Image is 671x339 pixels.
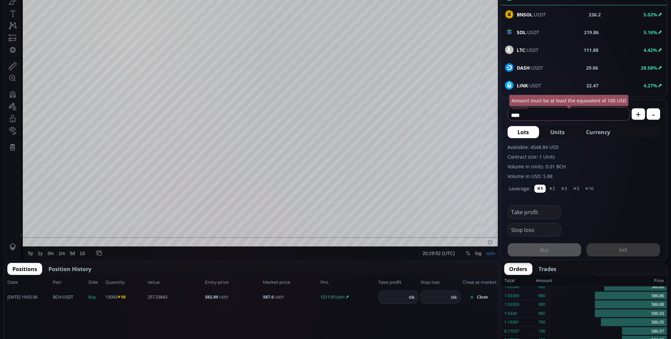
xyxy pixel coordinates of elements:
div: 3m [43,293,50,299]
div: Price [552,276,664,285]
div: 1.5334 [504,309,517,318]
div: Hide Drawings Toolbar [15,274,18,283]
span: Position History [49,265,91,273]
button: ✕10 [583,185,596,193]
button: Units [541,126,575,138]
label: Volume in USD: 5.88 [508,173,660,180]
div: 586.93 [549,309,667,318]
span: Units [551,128,565,136]
div: Volume [22,24,36,29]
label: Leverage: [509,185,531,192]
button: ✕1 [535,185,546,193]
div: 1.19261 [504,318,519,327]
span: Buy [88,294,103,301]
span: Positions [12,265,37,273]
div: Compare [91,4,110,9]
small: USDT [275,294,284,300]
small: USDT [219,294,229,300]
span: 15000 [105,294,146,301]
span: 1211.91 [321,294,377,301]
b: 4.27% [644,82,658,89]
button: ✕3 [559,185,570,193]
div: auto [482,293,491,299]
button: Orders [504,263,533,275]
span: Lots [518,128,529,136]
div:  [6,89,11,96]
div: 900 [539,300,546,309]
button: ✕2 [547,185,558,193]
div: 0.05 [39,24,47,29]
div: 1.53353 [504,300,519,309]
div: 586.95 [549,318,667,327]
div: 100 [539,327,546,336]
div: 5y [24,293,29,299]
span: Market price [263,279,319,286]
div: 1d [76,293,81,299]
span: Entry price [205,279,261,286]
div: 1y [34,293,39,299]
span: Quantity [105,279,146,286]
span: Close at market [463,279,495,286]
b: LTC [517,47,525,53]
div: Amount [536,276,552,285]
div: 0.00 (0.00%) [165,16,190,21]
span: :USDT [53,294,73,301]
span: 20:29:52 (UTC) [419,293,451,299]
div: H [109,16,113,21]
button: - [647,108,660,120]
button: Ok [449,293,459,301]
span: :USDT [517,47,539,54]
div: 1.02249 [504,282,519,291]
span: 257.33843 [148,294,203,301]
div: Total [504,276,536,285]
span: Date [7,279,51,286]
div: 586.97 [549,327,667,336]
span: Pair [53,279,86,286]
div: 1m [55,293,61,299]
div: 5d [66,293,71,299]
b: ✕10 [117,294,125,300]
b: 236.2 [589,11,601,18]
small: USDT [336,294,345,300]
div: Amount must be at least the equivalent of 100 USD [509,95,629,106]
div: C [147,16,150,21]
div: 1 [33,15,40,21]
span: Take profit [378,279,418,286]
div: 0.17037 [504,327,519,336]
button: + [632,108,645,120]
button: Lots [508,126,539,138]
div: 587.60 [150,16,163,21]
div: 587.70 [113,16,126,21]
div: 587.50 [131,16,145,21]
b: BCH [53,294,62,300]
b: DASH [517,65,530,71]
div: Toggle Percentage [460,289,469,302]
b: 219.86 [584,29,599,36]
button: Close [463,292,495,303]
div: 586.88 [549,300,667,309]
div: Indicators [125,4,146,9]
button: Ok [407,293,417,301]
div: O [91,16,94,21]
b: 22.47 [587,82,599,89]
b: 587.6 [263,294,274,300]
button: Position History [43,263,96,275]
div: 1.53359 [504,291,519,300]
div: 586.86 [549,291,667,301]
span: PnL [321,279,377,286]
span: :USDT [517,29,540,36]
div: 700 [539,318,546,327]
b: BNSOL [517,11,533,18]
b: 582.89 [205,294,218,300]
b: SOL [517,29,526,35]
b: 111.88 [584,47,599,54]
div: 900 [539,309,546,318]
button: Positions [7,263,42,275]
span: :USDT [517,11,546,18]
button: ✕5 [571,185,582,193]
div: 587.60 [94,16,108,21]
span: Trades [539,265,557,273]
label: Available: 4548.84 USD [508,144,660,151]
label: Contract size: 1 Units [508,153,660,160]
button: Currency [576,126,620,138]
